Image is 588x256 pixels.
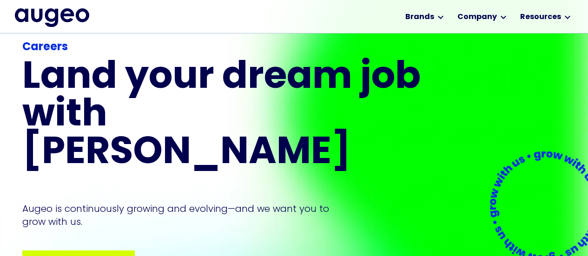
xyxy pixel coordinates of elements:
div: Resources [520,12,561,23]
div: Company [457,12,496,23]
div: Brands [405,12,434,23]
img: Augeo's full logo in midnight blue. [15,8,89,27]
a: home [15,8,89,27]
p: Augeo is continuously growing and evolving—and we want you to grow with us. [22,202,342,228]
h1: Land your dream job﻿ with [PERSON_NAME] [22,59,424,172]
strong: Careers [22,42,68,53]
